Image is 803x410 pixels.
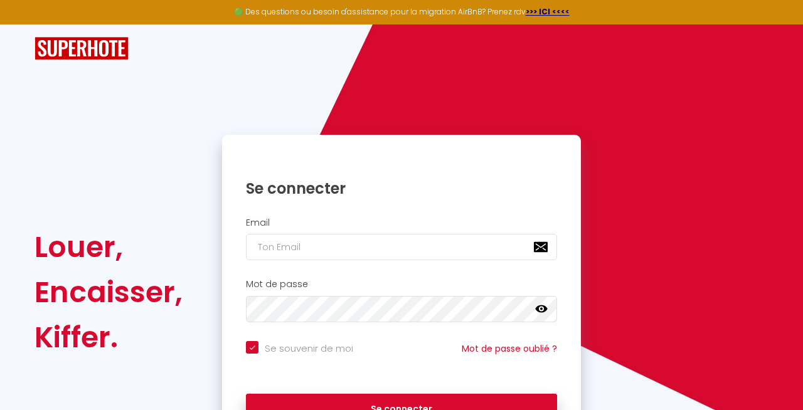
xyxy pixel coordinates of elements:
div: Encaisser, [35,270,183,315]
a: >>> ICI <<<< [526,6,570,17]
div: Kiffer. [35,315,183,360]
div: Louer, [35,224,183,270]
input: Ton Email [246,234,557,260]
h1: Se connecter [246,179,557,198]
h2: Email [246,218,557,228]
h2: Mot de passe [246,279,557,290]
img: SuperHote logo [35,37,129,60]
a: Mot de passe oublié ? [462,342,557,355]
